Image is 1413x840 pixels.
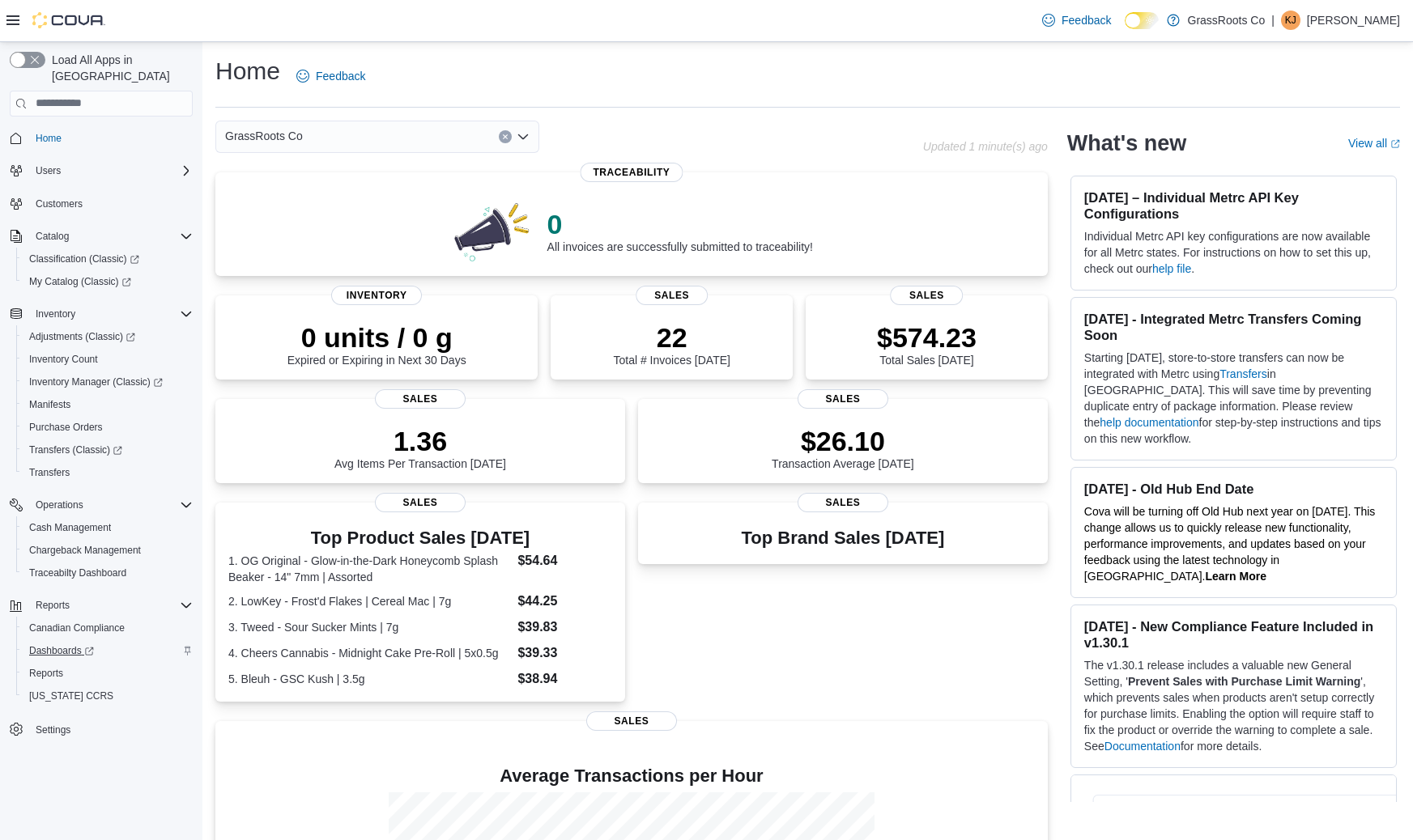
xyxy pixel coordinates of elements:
[228,593,511,609] dt: 2. LowKey - Frost'd Flakes | Cereal Mac | 7g
[29,495,193,515] span: Operations
[1084,657,1383,754] p: The v1.30.1 release includes a valuable new General Setting, ' ', which prevents sales when produ...
[1062,12,1111,28] span: Feedback
[547,208,813,253] div: All invoices are successfully submitted to traceability!
[29,596,76,615] button: Reports
[3,225,199,248] button: Catalog
[3,717,199,740] button: Settings
[1084,481,1383,497] h3: [DATE] - Old Hub End Date
[1307,11,1400,30] p: [PERSON_NAME]
[29,161,193,180] span: Users
[23,686,193,706] span: Washington CCRS
[877,321,977,354] p: $574.23
[10,120,193,783] nav: Complex example
[45,52,193,84] span: Load All Apps in [GEOGRAPHIC_DATA]
[1084,618,1383,651] h3: [DATE] - New Compliance Feature Included in v1.30.1
[517,592,611,611] dd: $44.25
[29,720,77,740] a: Settings
[1188,11,1266,30] p: GrassRoots Co
[16,371,199,393] a: Inventory Manager (Classic)
[517,617,611,637] dd: $39.83
[36,132,62,145] span: Home
[215,55,280,87] h1: Home
[1205,570,1266,583] strong: Learn More
[23,664,193,683] span: Reports
[517,669,611,689] dd: $38.94
[36,723,70,736] span: Settings
[1036,4,1117,36] a: Feedback
[1128,675,1360,688] strong: Prevent Sales with Purchase Limit Warning
[23,541,193,560] span: Chargeback Management
[29,330,135,343] span: Adjustments (Classic)
[23,395,193,414] span: Manifests
[23,272,193,291] span: My Catalog (Classic)
[1084,228,1383,277] p: Individual Metrc API key configurations are now available for all Metrc states. For instructions ...
[16,270,199,293] a: My Catalog (Classic)
[923,140,1048,153] p: Updated 1 minute(s) ago
[517,551,611,571] dd: $54.64
[225,126,303,146] span: GrassRoots Co
[772,425,914,457] p: $26.10
[3,303,199,325] button: Inventory
[29,375,163,388] span: Inventory Manager (Classic)
[375,389,466,409] span: Sales
[798,389,888,409] span: Sales
[1100,416,1198,429] a: help documentation
[36,308,75,320] span: Inventory
[1084,311,1383,343] h3: [DATE] - Integrated Metrc Transfers Coming Soon
[23,641,193,660] span: Dashboards
[23,418,109,437] a: Purchase Orders
[23,440,193,460] span: Transfers (Classic)
[36,197,83,210] span: Customers
[23,541,147,560] a: Chargeback Management
[1152,262,1191,275] a: help file
[29,275,131,288] span: My Catalog (Classic)
[16,685,199,707] button: [US_STATE] CCRS
[36,230,69,243] span: Catalog
[891,286,964,305] span: Sales
[228,766,1035,786] h4: Average Transactions per Hour
[36,599,70,612] span: Reports
[16,461,199,484] button: Transfers
[23,664,70,683] a: Reports
[3,126,199,150] button: Home
[23,618,193,638] span: Canadian Compliance
[580,163,683,182] span: Traceability
[23,249,146,269] a: Classification (Classic)
[450,198,534,263] img: 0
[1125,12,1159,29] input: Dark Mode
[23,440,129,460] a: Transfers (Classic)
[375,493,466,512] span: Sales
[1104,740,1181,753] a: Documentation
[29,193,193,214] span: Customers
[16,439,199,461] a: Transfers (Classic)
[23,563,193,583] span: Traceabilty Dashboard
[23,350,193,369] span: Inventory Count
[23,618,131,638] a: Canadian Compliance
[29,227,193,246] span: Catalog
[29,566,126,579] span: Traceabilty Dashboard
[613,321,730,367] div: Total # Invoices [DATE]
[29,495,90,515] button: Operations
[29,161,67,180] button: Users
[29,667,63,680] span: Reports
[29,398,70,411] span: Manifests
[1271,11,1275,30] p: |
[517,643,611,663] dd: $39.33
[16,393,199,416] button: Manifests
[16,539,199,562] button: Chargeback Management
[29,466,70,479] span: Transfers
[1084,189,1383,222] h3: [DATE] – Individual Metrc API Key Configurations
[29,227,75,246] button: Catalog
[1281,11,1300,30] div: Kosta Janicijevic
[29,689,113,702] span: [US_STATE] CCRS
[331,286,422,305] span: Inventory
[29,719,193,739] span: Settings
[290,60,372,92] a: Feedback
[1348,137,1400,150] a: View allExternal link
[334,425,506,457] p: 1.36
[29,544,141,557] span: Chargeback Management
[228,645,511,661] dt: 4. Cheers Cannabis - Midnight Cake Pre-Roll | 5x0.5g
[29,644,94,657] span: Dashboards
[16,617,199,639] button: Canadian Compliance
[228,553,511,585] dt: 1. OG Original - Glow-in-the-Dark Honeycomb Splash Beaker - 14" 7mm | Assorted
